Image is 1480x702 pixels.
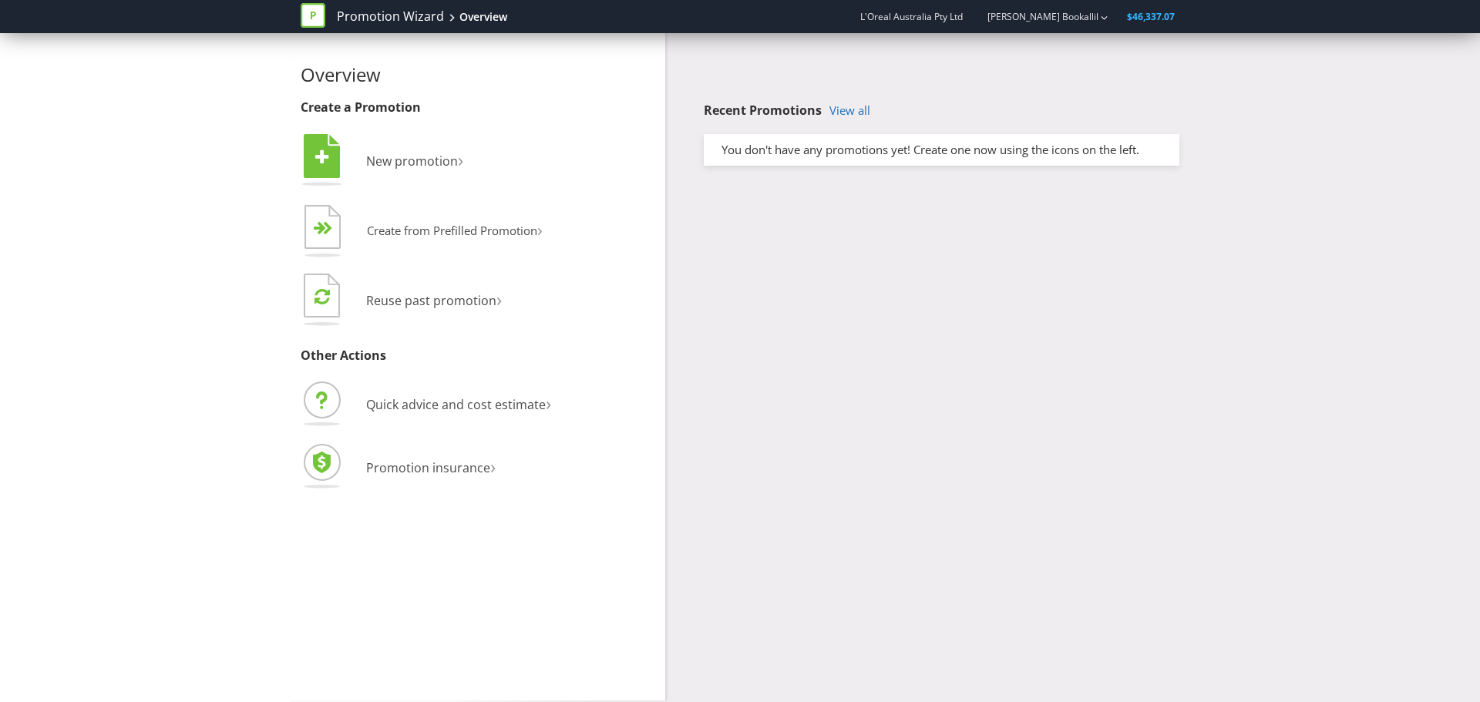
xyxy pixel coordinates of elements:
a: [PERSON_NAME] Bookallil [972,10,1098,23]
span: Create from Prefilled Promotion [367,223,537,238]
span: L'Oreal Australia Pty Ltd [860,10,963,23]
a: Promotion Wizard [337,8,444,25]
a: Quick advice and cost estimate› [301,396,551,413]
span: Promotion insurance [366,459,490,476]
h2: Overview [301,65,654,85]
span: › [490,453,496,479]
tspan:  [323,221,333,236]
span: Quick advice and cost estimate [366,396,546,413]
a: Promotion insurance› [301,459,496,476]
span: Reuse past promotion [366,292,496,309]
span: $46,337.07 [1127,10,1175,23]
span: Recent Promotions [704,102,822,119]
h3: Create a Promotion [301,101,654,115]
span: New promotion [366,153,458,170]
span: › [458,146,463,172]
div: Overview [459,9,507,25]
span: › [537,217,543,241]
tspan:  [314,287,330,305]
h3: Other Actions [301,349,654,363]
tspan:  [315,149,329,166]
span: › [496,286,502,311]
a: View all [829,104,870,117]
button: Create from Prefilled Promotion› [301,201,543,263]
span: › [546,390,551,415]
div: You don't have any promotions yet! Create one now using the icons on the left. [710,142,1173,158]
